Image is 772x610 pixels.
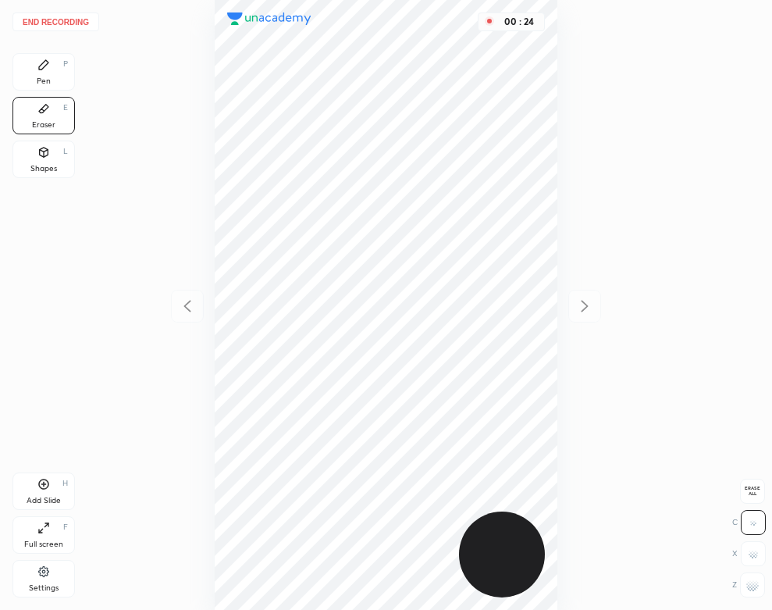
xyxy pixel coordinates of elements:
[227,12,311,25] img: logo.38c385cc.svg
[63,60,68,68] div: P
[732,573,765,598] div: Z
[30,165,57,173] div: Shapes
[29,584,59,592] div: Settings
[12,12,99,31] button: End recording
[500,16,538,27] div: 00 : 24
[27,497,61,505] div: Add Slide
[63,523,68,531] div: F
[732,541,766,566] div: X
[63,148,68,155] div: L
[741,486,764,497] span: Erase all
[732,510,766,535] div: C
[24,540,63,548] div: Full screen
[37,77,51,85] div: Pen
[32,121,55,129] div: Eraser
[62,480,68,487] div: H
[63,104,68,112] div: E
